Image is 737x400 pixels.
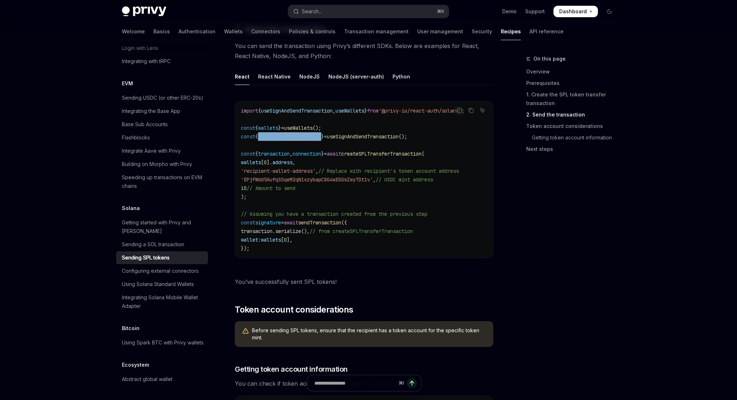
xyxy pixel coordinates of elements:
span: useWallets [284,125,313,131]
span: connection [293,151,321,157]
span: '@privy-io/react-auth/solana' [379,108,462,114]
div: Building on Morpho with Privy [122,160,192,168]
span: (); [313,125,321,131]
div: Sending USDC (or other ERC-20s) [122,94,203,102]
span: // Amount to send [247,185,295,191]
span: const [241,133,255,140]
a: Building on Morpho with Privy [116,158,208,171]
img: dark logo [122,6,166,16]
span: ( [422,151,424,157]
span: Getting token account information [235,364,348,374]
span: On this page [533,54,566,63]
span: useSignAndSendTransaction [261,108,333,114]
span: // from createSPLTransferTransaction [310,228,413,234]
a: Integrating the Base App [116,105,208,118]
a: Overview [526,66,621,77]
span: sendTransaction [298,219,341,226]
span: 'EPjFWdd5AufqSSqeM2qN1xzybapC8G4wEGGkZwyTDt1v' [241,176,373,183]
span: = [281,125,284,131]
a: Integrating Solana Mobile Wallet Adapter [116,291,208,313]
h5: Bitcoin [122,324,139,333]
span: address [272,159,293,166]
div: Base Sub Accounts [122,120,168,129]
a: Next steps [526,143,621,155]
div: Integrating the Base App [122,107,180,115]
div: Speeding up transactions on EVM chains [122,173,204,190]
a: Support [525,8,545,15]
a: Flashblocks [116,131,208,144]
span: transaction [258,151,290,157]
span: { [255,133,258,140]
span: transaction.serialize(), [241,228,310,234]
a: Using Spark BTC with Privy wallets [116,336,208,349]
button: Report incorrect code [455,106,464,115]
span: 'recipient-wallet-address' [241,168,315,174]
span: from [367,108,379,114]
span: ]. [267,159,272,166]
div: Abstract global wallet [122,375,172,384]
a: Basics [153,23,170,40]
a: Configuring external connectors [116,265,208,277]
a: Connectors [251,23,280,40]
span: wallet: [241,237,261,243]
button: Copy the contents from the code block [466,106,476,115]
span: wallets [241,159,261,166]
span: , [333,108,336,114]
button: Ask AI [478,106,487,115]
div: Integrating with tRPC [122,57,171,66]
span: } [278,125,281,131]
a: Transaction management [344,23,409,40]
span: wallets [261,237,281,243]
button: Send message [407,378,417,388]
span: signAndSendTransaction [258,133,321,140]
h5: EVM [122,79,133,88]
a: Speeding up transactions on EVM chains [116,171,208,192]
span: , [315,168,318,174]
span: { [255,125,258,131]
a: Policies & controls [289,23,336,40]
input: Ask a question... [314,375,396,391]
span: (); [399,133,407,140]
a: 1. Create the SPL token transfer transaction [526,89,621,109]
a: Recipes [501,23,521,40]
span: , [373,176,376,183]
a: Abstract global wallet [116,373,208,386]
span: await [284,219,298,226]
span: signature [255,219,281,226]
span: = [324,133,327,140]
a: Base Sub Accounts [116,118,208,131]
span: [ [281,237,284,243]
a: Getting token account information [526,132,621,143]
span: // USDC mint address [376,176,433,183]
div: Using Spark BTC with Privy wallets [122,338,204,347]
span: [ [261,159,264,166]
h5: Ecosystem [122,361,149,369]
span: await [327,151,341,157]
span: Token account considerations [235,304,353,315]
div: Integrate Aave with Privy [122,147,181,155]
a: Sending SPL tokens [116,251,208,264]
span: , [293,159,295,166]
span: useWallets [336,108,364,114]
div: React Native [258,68,291,85]
span: , [290,151,293,157]
svg: Warning [242,328,249,335]
span: { [258,108,261,114]
a: Prerequisites [526,77,621,89]
span: ], [287,237,293,243]
span: wallets [258,125,278,131]
span: = [281,219,284,226]
a: User management [417,23,463,40]
a: Authentication [179,23,215,40]
span: Before sending SPL tokens, ensure that the recipient has a token account for the specific token m... [252,327,486,341]
div: Flashblocks [122,133,150,142]
a: Token account considerations [526,120,621,132]
div: Python [393,68,410,85]
h5: Solana [122,204,140,213]
a: Sending a SOL transaction [116,238,208,251]
div: NodeJS [299,68,320,85]
a: Security [472,23,492,40]
a: Demo [502,8,517,15]
span: }); [241,245,249,252]
span: import [241,108,258,114]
